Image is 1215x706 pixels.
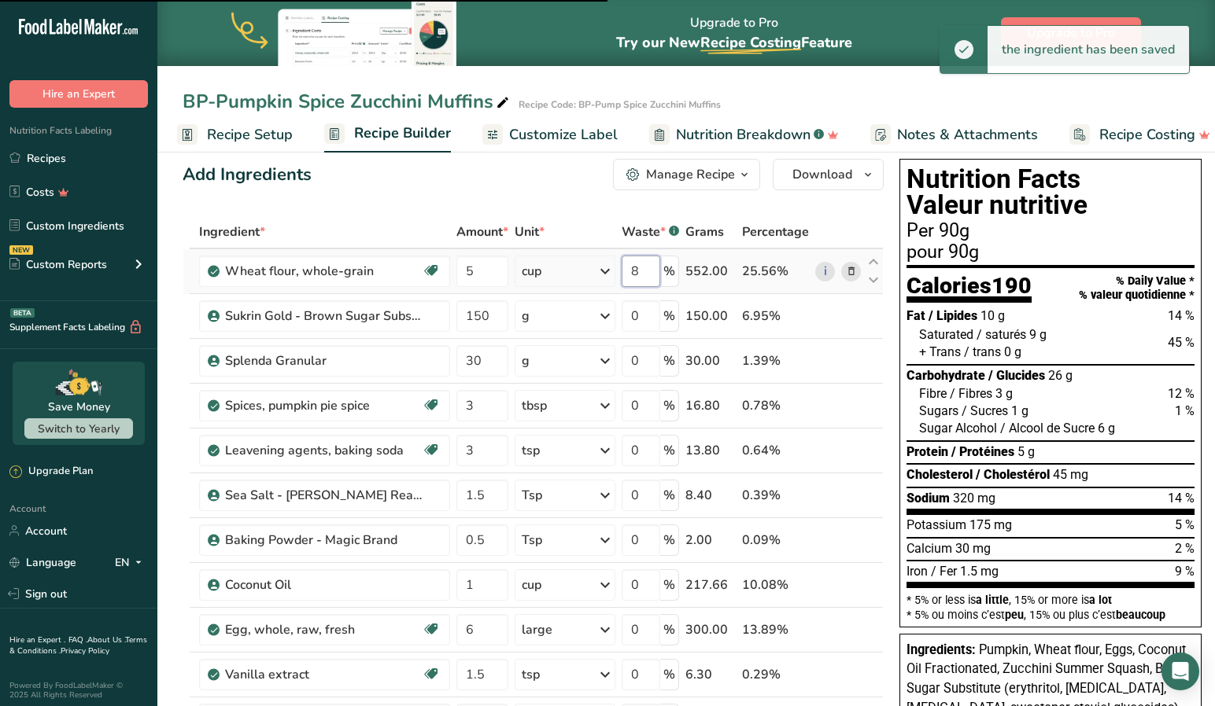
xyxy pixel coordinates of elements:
span: Fat [907,308,925,323]
a: Hire an Expert . [9,634,65,645]
span: 175 mg [969,517,1012,532]
div: 6.30 [685,665,736,684]
div: Waste [622,222,679,241]
div: 0.39% [742,486,809,505]
div: 10.08% [742,575,809,594]
a: Notes & Attachments [870,117,1038,153]
span: 5 g [1017,444,1035,459]
span: Iron [907,564,928,579]
button: Download [773,159,884,190]
span: Amount [456,222,508,241]
span: Sugars [919,403,958,418]
div: Calories [907,274,1032,303]
span: Unit [515,222,545,241]
div: 552.00 [685,262,736,281]
div: Upgrade to Pro [616,1,852,66]
span: peu [1005,609,1024,621]
span: Ingredients: [907,642,976,657]
div: Baking Powder - Magic Brand [225,531,422,550]
div: BETA [10,308,35,318]
div: Add Ingredients [183,162,312,188]
div: Upgrade Plan [9,464,93,480]
span: 9 % [1175,564,1195,579]
span: Protein [907,444,948,459]
div: tsp [522,665,540,684]
span: 320 mg [953,491,995,506]
span: Download [792,165,852,184]
a: FAQ . [68,634,87,645]
a: Terms & Conditions . [9,634,147,656]
span: Nutrition Breakdown [676,124,811,145]
div: 0.64% [742,441,809,460]
div: 150.00 [685,307,736,325]
div: Save Money [48,399,110,415]
div: Splenda Granular [225,351,422,370]
a: Nutrition Breakdown [649,117,839,153]
div: 0.29% [742,665,809,684]
span: Recipe Costing [700,33,801,52]
span: 9 g [1029,327,1047,342]
span: Notes & Attachments [897,124,1038,145]
span: Switch to Yearly [38,421,120,436]
div: Powered By FoodLabelMaker © 2025 All Rights Reserved [9,681,148,700]
span: / Glucides [988,368,1045,383]
button: Hire an Expert [9,80,148,108]
span: 2 % [1175,541,1195,556]
div: Per 90g [907,222,1195,241]
div: NEW [9,245,33,255]
div: Tsp [522,531,542,550]
span: beaucoup [1116,609,1165,621]
div: Manage Recipe [646,165,735,184]
div: 25.56% [742,262,809,281]
span: / Protéines [951,444,1014,459]
div: tsp [522,441,540,460]
span: Ingredient [199,222,265,241]
div: 0.78% [742,396,809,415]
div: Leavening agents, baking soda [225,441,422,460]
span: / trans [964,344,1001,359]
div: 30.00 [685,351,736,370]
div: Coconut Oil [225,575,422,594]
div: EN [115,553,148,572]
span: 45 mg [1053,467,1088,482]
span: + Trans [919,344,961,359]
span: Cholesterol [907,467,973,482]
div: Custom Reports [9,256,107,273]
div: cup [522,262,541,281]
span: 26 g [1048,368,1073,383]
div: 8.40 [685,486,736,505]
span: 10 g [980,308,1005,323]
div: Wheat flour, whole-grain [225,262,422,281]
span: / Fibres [950,386,992,401]
span: 45 % [1168,335,1195,350]
div: g [522,351,530,370]
div: Tsp [522,486,542,505]
span: Fibre [919,386,947,401]
span: 1 % [1175,403,1195,418]
div: the ingredient has been saved [988,26,1189,73]
a: i [815,262,835,281]
span: 30 mg [955,541,991,556]
span: 0 g [1004,344,1021,359]
span: Potassium [907,517,966,532]
div: 300.00 [685,620,736,639]
span: Calcium [907,541,952,556]
span: Sugar Alcohol [919,421,997,436]
span: / Cholestérol [976,467,1050,482]
div: 13.89% [742,620,809,639]
span: Percentage [742,222,809,241]
div: large [522,620,552,639]
span: Upgrade to Pro [1027,24,1115,42]
span: 5 % [1175,517,1195,532]
a: Language [9,549,76,576]
div: Vanilla extract [225,665,422,684]
a: About Us . [87,634,125,645]
h1: Nutrition Facts Valeur nutritive [907,166,1195,219]
span: Recipe Setup [207,124,293,145]
div: Open Intercom Messenger [1161,653,1199,690]
section: * 5% or less is , 15% or more is [907,588,1195,620]
a: Customize Label [482,117,618,153]
div: pour 90g [907,243,1195,262]
div: 217.66 [685,575,736,594]
div: * 5% ou moins c’est , 15% ou plus c’est [907,609,1195,620]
